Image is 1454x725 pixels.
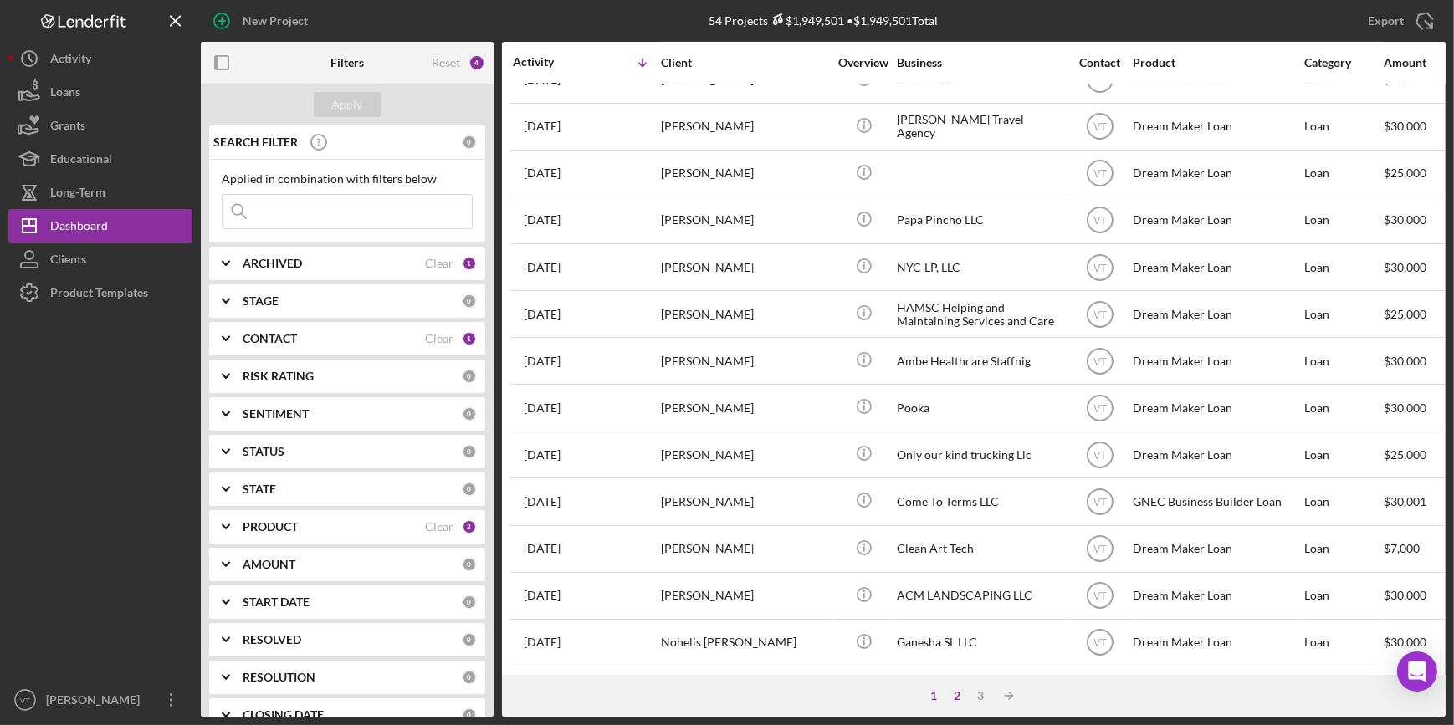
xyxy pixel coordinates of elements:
[897,385,1064,430] div: Pooka
[1133,292,1300,336] div: Dream Maker Loan
[1304,432,1382,477] div: Loan
[8,683,192,717] button: VT[PERSON_NAME]
[1133,527,1300,571] div: Dream Maker Loan
[1384,635,1426,649] span: $30,000
[1304,198,1382,243] div: Loan
[661,339,828,383] div: [PERSON_NAME]
[661,620,828,665] div: Nohelis [PERSON_NAME]
[524,448,561,462] time: 2025-09-16 15:46
[243,294,279,308] b: STAGE
[1351,4,1446,38] button: Export
[1304,56,1382,69] div: Category
[1384,541,1420,555] span: $7,000
[42,683,151,721] div: [PERSON_NAME]
[213,135,298,149] b: SEARCH FILTER
[1384,119,1426,133] span: $30,000
[243,407,309,421] b: SENTIMENT
[524,355,561,368] time: 2025-09-17 20:52
[50,109,85,146] div: Grants
[661,151,828,196] div: [PERSON_NAME]
[1304,105,1382,149] div: Loan
[1133,620,1300,665] div: Dream Maker Loan
[1093,168,1107,180] text: VT
[425,257,453,270] div: Clear
[1304,574,1382,618] div: Loan
[1093,637,1107,649] text: VT
[1384,447,1426,462] span: $25,000
[462,444,477,459] div: 0
[661,527,828,571] div: [PERSON_NAME]
[1304,151,1382,196] div: Loan
[1093,262,1107,273] text: VT
[332,92,363,117] div: Apply
[524,401,561,415] time: 2025-09-17 06:16
[1093,121,1107,133] text: VT
[897,292,1064,336] div: HAMSC Helping and Maintaining Services and Care
[1384,212,1426,227] span: $30,000
[462,256,477,271] div: 1
[1384,494,1426,508] span: $30,001
[243,558,295,571] b: AMOUNT
[524,166,561,180] time: 2025-09-18 14:54
[524,120,561,133] time: 2025-09-18 16:03
[243,257,302,270] b: ARCHIVED
[1384,307,1426,321] span: $25,000
[462,670,477,685] div: 0
[1093,544,1107,555] text: VT
[832,56,895,69] div: Overview
[661,292,828,336] div: [PERSON_NAME]
[314,92,381,117] button: Apply
[661,385,828,430] div: [PERSON_NAME]
[1304,292,1382,336] div: Loan
[1384,56,1446,69] div: Amount
[1304,339,1382,383] div: Loan
[1133,105,1300,149] div: Dream Maker Loan
[897,56,1064,69] div: Business
[201,4,325,38] button: New Project
[462,632,477,647] div: 0
[897,574,1064,618] div: ACM LANDSCAPING LLC
[661,245,828,289] div: [PERSON_NAME]
[330,56,364,69] b: Filters
[50,176,105,213] div: Long-Term
[945,689,969,702] div: 2
[1133,56,1300,69] div: Product
[1384,260,1426,274] span: $30,000
[1133,198,1300,243] div: Dream Maker Loan
[1093,497,1107,508] text: VT
[20,696,30,705] text: VT
[897,198,1064,243] div: Papa Pincho LLC
[8,109,192,142] a: Grants
[1304,245,1382,289] div: Loan
[1133,245,1300,289] div: Dream Maker Loan
[1397,651,1437,692] div: Open Intercom Messenger
[462,135,477,150] div: 0
[462,369,477,384] div: 0
[8,75,192,109] button: Loans
[1133,432,1300,477] div: Dream Maker Loan
[897,245,1064,289] div: NYC-LP, LLC
[897,432,1064,477] div: Only our kind trucking Llc
[709,13,938,28] div: 54 Projects • $1,949,501 Total
[243,370,314,383] b: RISK RATING
[661,105,828,149] div: [PERSON_NAME]
[50,42,91,79] div: Activity
[432,56,460,69] div: Reset
[243,445,284,458] b: STATUS
[524,495,561,508] time: 2025-09-16 13:09
[8,276,192,309] a: Product Templates
[1133,574,1300,618] div: Dream Maker Loan
[462,294,477,309] div: 0
[8,142,192,176] button: Educational
[8,42,192,75] button: Activity
[243,708,324,722] b: CLOSING DATE
[243,520,298,534] b: PRODUCT
[768,13,844,28] div: $1,949,501
[897,105,1064,149] div: [PERSON_NAME] Travel Agency
[513,55,586,69] div: Activity
[50,276,148,314] div: Product Templates
[1133,151,1300,196] div: Dream Maker Loan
